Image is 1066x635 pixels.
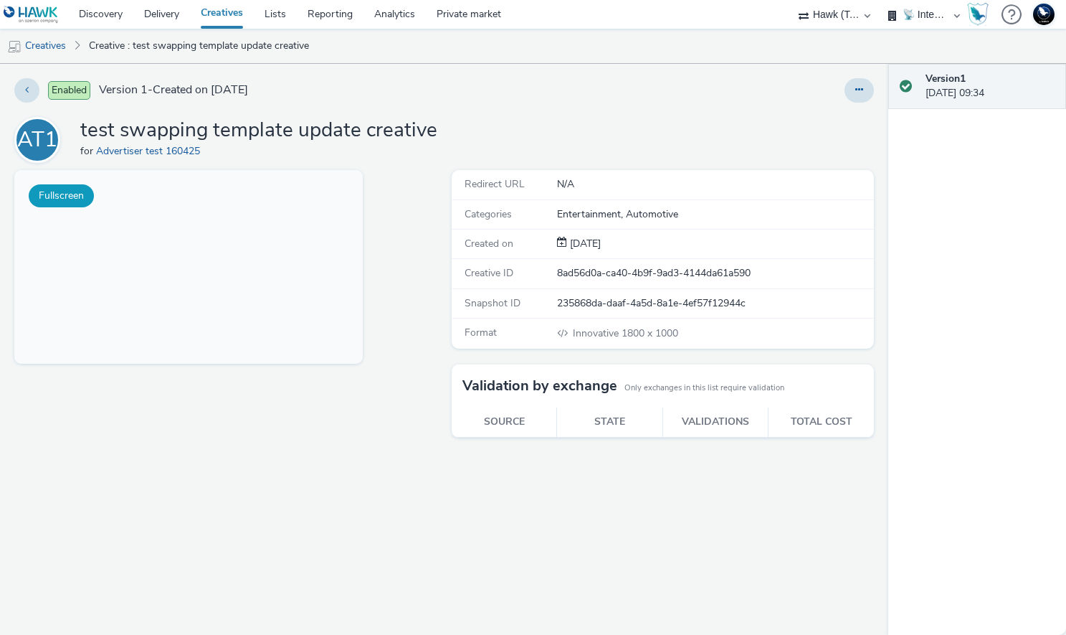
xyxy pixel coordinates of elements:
[99,82,248,98] span: Version 1 - Created on [DATE]
[925,72,1055,101] div: [DATE] 09:34
[465,207,512,221] span: Categories
[1033,4,1055,25] img: Support Hawk
[465,296,520,310] span: Snapshot ID
[452,408,557,437] th: Source
[567,237,601,250] span: [DATE]
[80,117,437,144] h1: test swapping template update creative
[462,375,617,397] h3: Validation by exchange
[925,72,966,85] strong: Version 1
[29,184,94,207] button: Fullscreen
[571,326,678,340] span: 1800 x 1000
[14,133,66,146] a: AT1
[17,120,57,160] div: AT1
[662,408,768,437] th: Validations
[96,144,206,158] a: Advertiser test 160425
[465,266,513,280] span: Creative ID
[7,39,22,54] img: mobile
[82,29,316,63] a: Creative : test swapping template update creative
[567,237,601,251] div: Creation 05 September 2025, 09:34
[573,326,622,340] span: Innovative
[4,6,59,24] img: undefined Logo
[80,144,96,158] span: for
[465,326,497,339] span: Format
[967,3,994,26] a: Hawk Academy
[557,177,574,191] span: N/A
[557,266,872,281] div: 8ad56d0a-ca40-4b9f-9ad3-4144da61a590
[48,81,90,100] span: Enabled
[465,237,513,250] span: Created on
[557,296,872,311] div: 235868da-daaf-4a5d-8a1e-4ef57f12944c
[557,207,872,222] div: Entertainment, Automotive
[465,177,525,191] span: Redirect URL
[967,3,989,26] img: Hawk Academy
[557,408,662,437] th: State
[768,408,874,437] th: Total cost
[624,382,784,394] small: Only exchanges in this list require validation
